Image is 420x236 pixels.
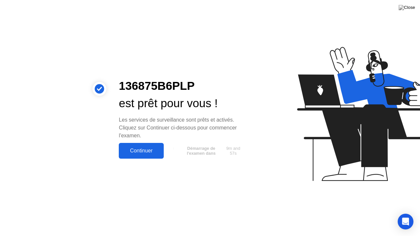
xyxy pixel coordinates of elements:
[399,5,415,10] img: Close
[119,143,164,159] button: Continuer
[119,77,244,95] div: 136875B6PLP
[121,148,162,154] div: Continuer
[225,146,242,156] span: 9m and 57s
[167,145,244,157] button: Démarrage de l'examen dans9m and 57s
[398,214,413,229] div: Open Intercom Messenger
[119,116,244,140] div: Les services de surveillance sont prêts et activés. Cliquez sur Continuer ci-dessous pour commenc...
[119,95,244,112] div: est prêt pour vous !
